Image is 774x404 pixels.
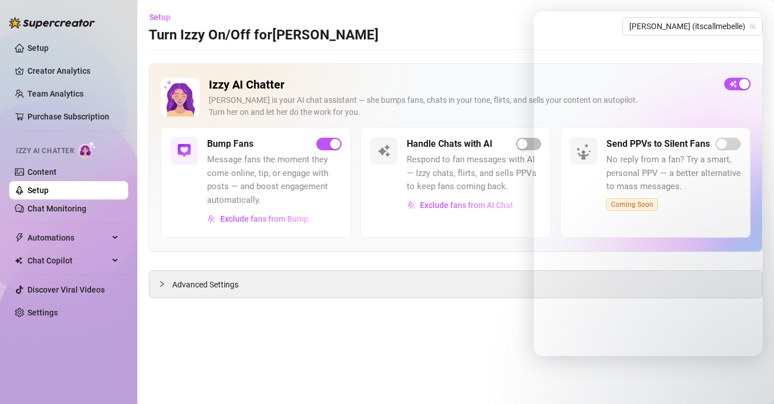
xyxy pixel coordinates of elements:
button: Exclude fans from Bump [207,210,309,228]
span: Izzy AI Chatter [16,146,74,157]
img: svg%3e [377,144,391,158]
a: Discover Viral Videos [27,285,105,294]
div: collapsed [158,278,172,290]
span: thunderbolt [15,233,24,242]
a: Setup [27,43,49,53]
a: Chat Monitoring [27,204,86,213]
img: svg%3e [208,215,216,223]
img: logo-BBDzfeDw.svg [9,17,95,29]
button: Exclude fans from AI Chat [407,196,514,214]
span: Respond to fan messages with AI — Izzy chats, flirts, and sells PPVs to keep fans coming back. [407,153,541,194]
h2: Izzy AI Chatter [209,78,715,92]
img: svg%3e [177,144,191,158]
img: Izzy AI Chatter [161,78,200,117]
button: Setup [149,8,180,26]
span: Exclude fans from Bump [220,214,308,223]
img: AI Chatter [78,141,96,158]
a: Setup [27,186,49,195]
span: Advanced Settings [172,278,239,291]
a: Settings [27,308,58,317]
a: Purchase Subscription [27,112,109,121]
h5: Handle Chats with AI [407,137,493,151]
a: Team Analytics [27,89,84,98]
img: Chat Copilot [15,257,22,265]
h3: Turn Izzy On/Off for [PERSON_NAME] [149,26,379,45]
span: Automations [27,229,109,247]
span: collapsed [158,281,165,287]
span: Chat Copilot [27,251,109,270]
span: Exclude fans from AI Chat [420,201,513,210]
iframe: Intercom live chat [735,365,763,393]
h5: Bump Fans [207,137,253,151]
iframe: Intercom live chat [534,11,763,356]
img: svg%3e [407,201,415,209]
a: Content [27,167,57,177]
span: Setup [149,13,170,22]
div: [PERSON_NAME] is your AI chat assistant — she bumps fans, chats in your tone, flirts, and sells y... [209,94,715,118]
span: Message fans the moment they come online, tip, or engage with posts — and boost engagement automa... [207,153,342,207]
a: Creator Analytics [27,62,119,80]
